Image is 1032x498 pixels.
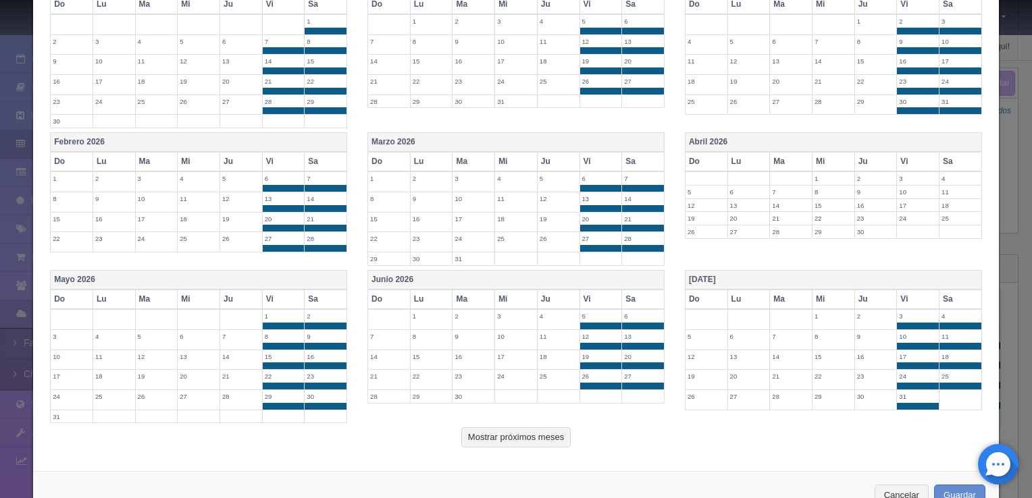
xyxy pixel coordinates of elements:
label: 12 [580,330,622,343]
label: 9 [855,330,897,343]
label: 25 [939,370,981,383]
label: 29 [411,390,453,403]
label: 23 [51,95,93,108]
label: 12 [686,350,727,363]
label: 2 [855,310,897,323]
label: 21 [368,370,410,383]
label: 14 [622,192,664,205]
label: 19 [728,75,770,88]
label: 26 [580,75,622,88]
label: 26 [580,370,622,383]
label: 9 [453,35,494,48]
label: 22 [263,370,305,383]
label: 11 [538,35,579,48]
label: 1 [812,310,854,323]
label: 22 [411,370,453,383]
label: 17 [897,199,939,212]
label: 7 [368,330,410,343]
label: 26 [538,232,579,245]
label: 26 [686,225,727,238]
label: 28 [770,390,812,403]
label: 5 [686,186,727,198]
label: 7 [305,172,346,185]
label: 4 [939,310,981,323]
label: 8 [263,330,305,343]
label: 23 [93,232,135,245]
label: 11 [495,192,537,205]
label: 18 [686,75,727,88]
label: 19 [686,370,727,383]
label: 7 [770,186,812,198]
label: 21 [770,212,812,225]
label: 24 [897,370,939,383]
label: 15 [411,55,453,67]
label: 17 [495,55,537,67]
label: 1 [305,15,346,28]
label: 27 [728,225,770,238]
label: 1 [855,15,897,28]
label: 9 [411,192,453,205]
label: 28 [368,95,410,108]
label: 9 [93,192,135,205]
label: 13 [580,192,622,205]
label: 6 [622,310,664,323]
label: 3 [51,330,93,343]
label: 16 [51,75,93,88]
label: 1 [263,310,305,323]
label: 1 [411,15,453,28]
label: 4 [178,172,220,185]
label: 2 [411,172,453,185]
label: 12 [686,199,727,212]
label: 6 [220,35,262,48]
label: 23 [411,232,453,245]
label: 5 [580,15,622,28]
th: Abril 2026 [685,133,981,153]
label: 15 [305,55,346,67]
label: 6 [622,15,664,28]
label: 11 [136,55,178,67]
label: 21 [812,75,854,88]
label: 5 [580,310,622,323]
label: 12 [728,55,770,67]
label: 14 [770,199,812,212]
label: 4 [538,310,579,323]
label: 13 [263,192,305,205]
label: 7 [622,172,664,185]
label: 5 [686,330,727,343]
label: 4 [93,330,135,343]
label: 10 [51,350,93,363]
label: 11 [939,186,981,198]
label: 22 [812,370,854,383]
label: 28 [812,95,854,108]
label: 13 [220,55,262,67]
label: 1 [411,310,453,323]
label: 12 [220,192,262,205]
label: 28 [368,390,410,403]
label: 30 [411,252,453,265]
label: 20 [770,75,812,88]
label: 27 [622,370,664,383]
label: 31 [897,390,939,403]
label: 14 [263,55,305,67]
label: 11 [686,55,727,67]
label: 24 [495,75,537,88]
label: 9 [897,35,939,48]
label: 29 [305,95,346,108]
label: 7 [812,35,854,48]
label: 25 [93,390,135,403]
label: 21 [305,213,346,225]
label: 6 [580,172,622,185]
label: 4 [538,15,579,28]
label: 25 [178,232,220,245]
label: 15 [812,350,854,363]
label: 26 [728,95,770,108]
label: 28 [305,232,346,245]
label: 22 [305,75,346,88]
label: 15 [411,350,453,363]
label: 24 [93,95,135,108]
label: 25 [939,212,981,225]
label: 20 [178,370,220,383]
label: 19 [580,55,622,67]
label: 23 [453,75,494,88]
label: 8 [305,35,346,48]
